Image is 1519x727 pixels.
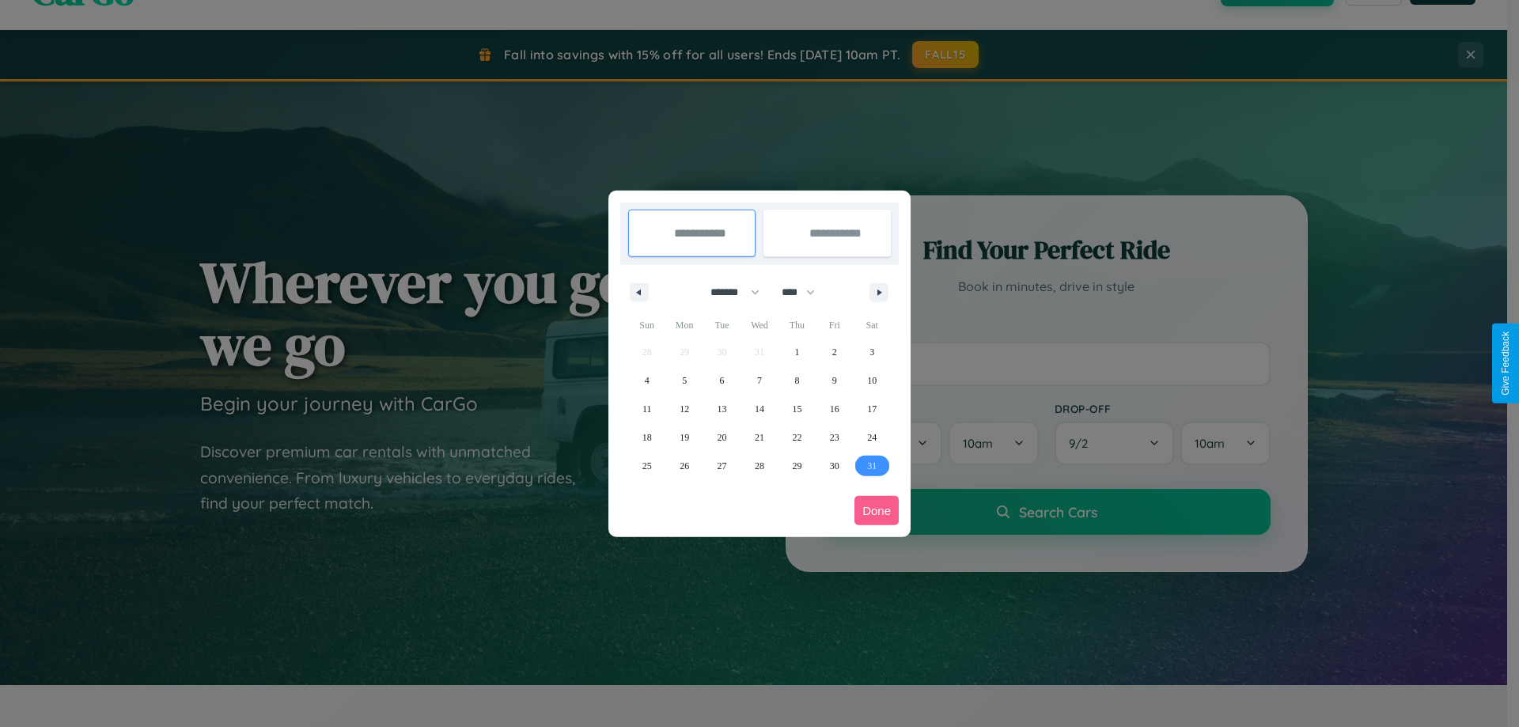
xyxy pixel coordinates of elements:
span: 13 [718,395,727,423]
button: 2 [816,338,853,366]
span: 1 [794,338,799,366]
span: Wed [741,312,778,338]
button: 22 [778,423,816,452]
button: 1 [778,338,816,366]
span: 25 [642,452,652,480]
button: 19 [665,423,703,452]
button: 24 [854,423,891,452]
button: 30 [816,452,853,480]
span: Mon [665,312,703,338]
button: 10 [854,366,891,395]
span: 29 [792,452,801,480]
span: 21 [755,423,764,452]
span: 27 [718,452,727,480]
span: Tue [703,312,741,338]
button: 15 [778,395,816,423]
button: 21 [741,423,778,452]
span: 16 [830,395,839,423]
button: 14 [741,395,778,423]
button: 12 [665,395,703,423]
span: 30 [830,452,839,480]
span: 14 [755,395,764,423]
button: 5 [665,366,703,395]
span: Sat [854,312,891,338]
button: 17 [854,395,891,423]
span: 4 [645,366,650,395]
button: Done [854,496,899,525]
span: 11 [642,395,652,423]
span: 26 [680,452,689,480]
button: 16 [816,395,853,423]
span: 23 [830,423,839,452]
button: 26 [665,452,703,480]
button: 7 [741,366,778,395]
span: 9 [832,366,837,395]
button: 29 [778,452,816,480]
span: 19 [680,423,689,452]
span: Sun [628,312,665,338]
button: 20 [703,423,741,452]
button: 13 [703,395,741,423]
button: 11 [628,395,665,423]
button: 4 [628,366,665,395]
span: 8 [794,366,799,395]
button: 25 [628,452,665,480]
span: 18 [642,423,652,452]
button: 6 [703,366,741,395]
span: 17 [867,395,877,423]
button: 18 [628,423,665,452]
span: 12 [680,395,689,423]
button: 28 [741,452,778,480]
span: 31 [867,452,877,480]
span: 22 [792,423,801,452]
button: 31 [854,452,891,480]
span: 10 [867,366,877,395]
span: 3 [869,338,874,366]
span: 6 [720,366,725,395]
button: 27 [703,452,741,480]
div: Give Feedback [1500,331,1511,396]
span: 20 [718,423,727,452]
button: 9 [816,366,853,395]
span: Thu [778,312,816,338]
span: 7 [757,366,762,395]
span: Fri [816,312,853,338]
span: 15 [792,395,801,423]
button: 23 [816,423,853,452]
button: 8 [778,366,816,395]
span: 28 [755,452,764,480]
span: 24 [867,423,877,452]
span: 2 [832,338,837,366]
span: 5 [682,366,687,395]
button: 3 [854,338,891,366]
